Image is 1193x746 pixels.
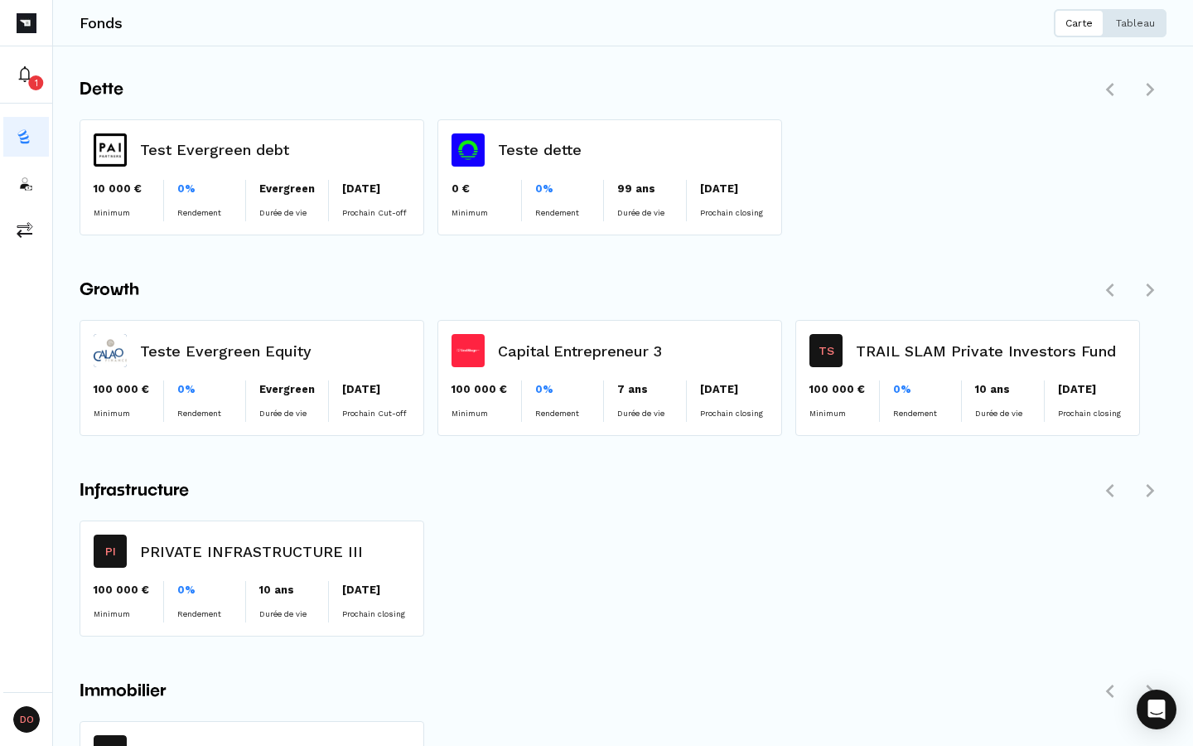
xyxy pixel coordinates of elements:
p: 100 000 € [452,380,521,398]
span: Growth [80,278,139,303]
p: 1 [35,76,38,90]
p: 100 000 € [809,380,879,398]
p: 0% [535,180,604,197]
a: PIPRIVATE INFRASTRUCTURE III100 000 €Minimum0%Rendement10 ansDurée de vie[DATE]Prochain closing [80,521,424,637]
p: Rendement [535,204,604,221]
p: Rendement [535,404,604,422]
p: Minimum [809,404,879,422]
a: Teste Evergreen EquityTeste Evergreen Equity100 000 €Minimum0%RendementEvergreenDurée de vie[DATE... [80,320,424,436]
button: Défiler vers la gauche [1094,474,1127,507]
h3: Capital Entrepreneur 3 [498,340,662,362]
p: Durée de vie [975,404,1044,422]
div: Open Intercom Messenger [1137,690,1176,729]
p: [DATE] [342,380,411,398]
p: Minimum [94,605,163,622]
p: Durée de vie [259,404,328,422]
p: TS [819,345,834,356]
p: [DATE] [700,380,769,398]
button: Défiler vers la droite [1133,274,1166,307]
img: Teste dette [452,133,485,167]
p: Minimum [94,404,163,422]
p: 0% [535,380,604,398]
span: Infrastructure [80,478,189,503]
p: 0% [177,180,246,197]
p: Tableau [1116,17,1155,30]
p: Minimum [452,404,521,422]
button: investors [3,163,49,203]
p: Prochain closing [1058,404,1127,422]
p: Evergreen [259,380,328,398]
p: PI [105,545,116,557]
p: Prochain Cut-off [342,404,411,422]
p: Durée de vie [617,204,686,221]
p: Prochain closing [342,605,411,622]
p: 0% [177,581,246,598]
p: 7 ans [617,380,686,398]
img: Picto [17,13,36,33]
p: 0 € [452,180,521,197]
p: [DATE] [700,180,769,197]
p: Rendement [893,404,962,422]
p: Prochain Cut-off [342,204,411,221]
p: Rendement [177,404,246,422]
h3: Teste dette [498,138,582,161]
p: Rendement [177,204,246,221]
p: 100 000 € [94,581,163,598]
p: Prochain closing [700,204,769,221]
p: 0% [177,380,246,398]
img: Teste Evergreen Equity [94,334,127,367]
p: Durée de vie [259,204,328,221]
button: commissions [3,210,49,249]
img: commissions [17,221,33,238]
a: Capital Entrepreneur 3Capital Entrepreneur 3100 000 €Minimum0%Rendement7 ansDurée de vie[DATE]Pro... [437,320,782,436]
a: TSTRAIL SLAM Private Investors Fund100 000 €Minimum0%Rendement10 ansDurée de vie[DATE]Prochain cl... [795,320,1140,436]
button: Défiler vers la droite [1133,73,1166,106]
button: funds [3,117,49,157]
button: Défiler vers la droite [1133,675,1166,708]
a: Teste detteTeste dette0 €Minimum0%Rendement99 ansDurée de vie[DATE]Prochain closing [437,119,782,235]
p: 99 ans [617,180,686,197]
h3: TRAIL SLAM Private Investors Fund [856,340,1116,362]
p: Rendement [177,605,246,622]
h3: Teste Evergreen Equity [140,340,312,362]
span: Dette [80,77,123,102]
img: Capital Entrepreneur 3 [452,343,485,358]
h3: PRIVATE INFRASTRUCTURE III [140,540,363,563]
p: Prochain closing [700,404,769,422]
p: 100 000 € [94,380,163,398]
button: Défiler vers la gauche [1094,73,1127,106]
p: Durée de vie [259,605,328,622]
p: [DATE] [342,180,411,197]
p: Minimum [452,204,521,221]
p: 0% [893,380,962,398]
img: Test Evergreen debt [94,133,127,167]
img: funds [17,128,33,145]
h3: Test Evergreen debt [140,138,289,161]
p: [DATE] [342,581,411,598]
p: 10 000 € [94,180,163,197]
p: Evergreen [259,180,328,197]
span: Immobilier [80,679,167,704]
img: investors [17,175,33,191]
p: Durée de vie [617,404,686,422]
button: 1 [3,55,49,94]
a: Test Evergreen debtTest Evergreen debt10 000 €Minimum0%RendementEvergreenDurée de vie[DATE]Procha... [80,119,424,235]
h3: Fonds [80,16,123,31]
p: 10 ans [975,380,1044,398]
button: Défiler vers la droite [1133,474,1166,507]
button: Défiler vers la gauche [1094,675,1127,708]
p: [DATE] [1058,380,1127,398]
button: Défiler vers la gauche [1094,274,1127,307]
p: Minimum [94,204,163,221]
span: DO [13,706,40,733]
p: 10 ans [259,581,328,598]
